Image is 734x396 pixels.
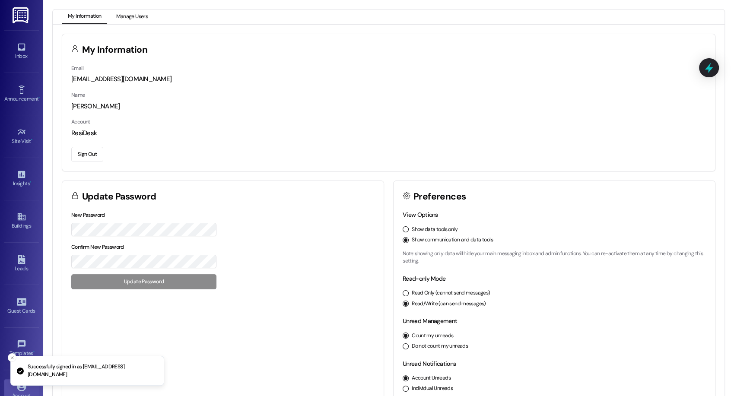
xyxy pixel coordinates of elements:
a: Templates • [4,337,39,360]
span: • [30,179,31,185]
span: • [31,137,32,143]
h3: My Information [82,45,148,54]
button: My Information [62,10,107,24]
a: Buildings [4,209,39,233]
label: Read Only (cannot send messages) [412,289,490,297]
button: Sign Out [71,147,103,162]
label: Read/Write (can send messages) [412,300,486,308]
a: Site Visit • [4,125,39,148]
label: Unread Management [403,317,457,325]
label: Name [71,92,85,98]
label: View Options [403,211,438,219]
div: [PERSON_NAME] [71,102,706,111]
a: Leads [4,252,39,276]
div: ResiDesk [71,129,706,138]
button: Manage Users [110,10,154,24]
img: ResiDesk Logo [13,7,30,23]
label: Show data tools only [412,226,458,234]
button: Close toast [8,353,16,362]
p: Note: showing only data will hide your main messaging inbox and admin functions. You can re-activ... [403,250,706,265]
label: Account [71,118,90,125]
label: Show communication and data tools [412,236,493,244]
label: Read-only Mode [403,275,445,282]
span: • [38,95,40,101]
h3: Update Password [82,192,156,201]
a: Inbox [4,40,39,63]
label: New Password [71,212,105,219]
a: Guest Cards [4,295,39,318]
a: Insights • [4,167,39,190]
label: Confirm New Password [71,244,124,250]
label: Individual Unreads [412,385,453,393]
h3: Preferences [413,192,466,201]
label: Account Unreads [412,374,451,382]
label: Count my unreads [412,332,453,340]
label: Email [71,65,83,72]
p: Successfully signed in as [EMAIL_ADDRESS][DOMAIN_NAME] [28,363,157,378]
label: Do not count my unreads [412,342,468,350]
span: • [33,349,35,355]
div: [EMAIL_ADDRESS][DOMAIN_NAME] [71,75,706,84]
label: Unread Notifications [403,360,456,367]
